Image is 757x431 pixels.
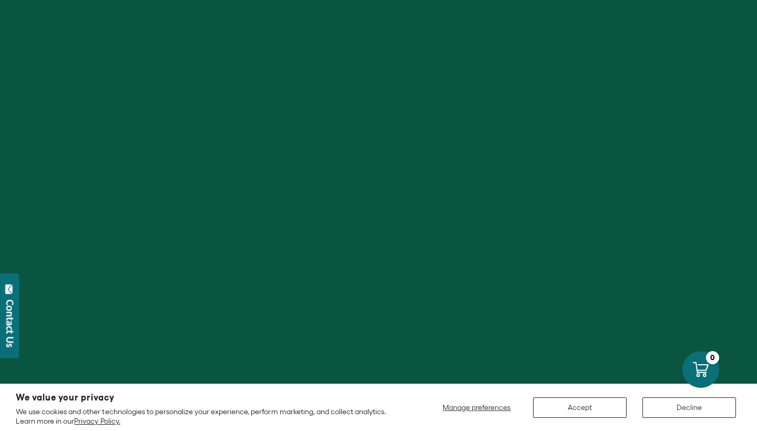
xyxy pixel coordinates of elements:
div: 0 [706,351,719,364]
button: Decline [642,397,736,418]
button: Accept [533,397,627,418]
h2: We value your privacy [16,393,400,402]
button: Manage preferences [436,397,517,418]
span: Manage preferences [443,403,510,412]
div: Contact Us [5,300,15,347]
a: Privacy Policy. [74,417,120,425]
p: We use cookies and other technologies to personalize your experience, perform marketing, and coll... [16,407,400,426]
